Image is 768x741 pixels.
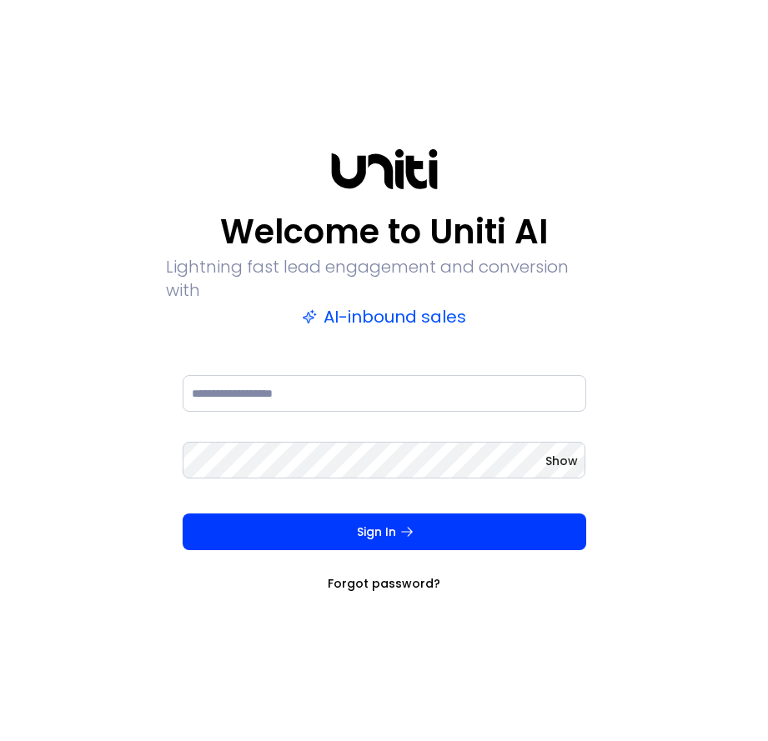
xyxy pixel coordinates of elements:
[302,305,466,328] p: AI-inbound sales
[183,513,586,550] button: Sign In
[166,255,603,302] p: Lightning fast lead engagement and conversion with
[328,575,440,592] a: Forgot password?
[545,453,578,469] button: Show
[220,212,548,252] p: Welcome to Uniti AI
